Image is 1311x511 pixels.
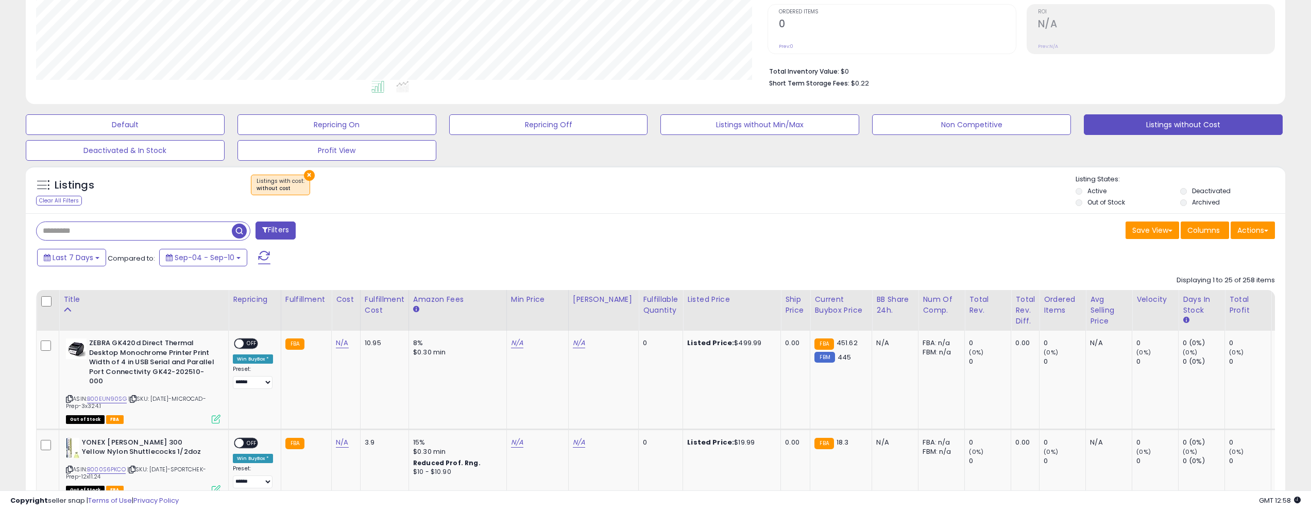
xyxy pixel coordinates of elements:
div: 15% [413,438,499,447]
div: Min Price [511,294,564,305]
div: FBM: n/a [923,348,957,357]
p: Listing States: [1076,175,1285,184]
div: 0 [1229,438,1271,447]
div: N/A [1090,438,1124,447]
small: FBA [814,338,833,350]
div: 0 [1229,357,1271,366]
div: Win BuyBox * [233,354,273,364]
span: 18.3 [837,437,849,447]
div: Days In Stock [1183,294,1220,316]
div: Cost [336,294,356,305]
span: | SKU: [DATE]-SPORTCHEK-Prep-12x11.24 [66,465,206,481]
img: 41nk44Ks3UL._SL40_.jpg [66,438,79,458]
div: 0 [969,438,1011,447]
b: Listed Price: [687,338,734,348]
div: Preset: [233,465,273,488]
strong: Copyright [10,496,48,505]
span: OFF [244,438,260,447]
div: Num of Comp. [923,294,960,316]
li: $0 [769,64,1267,77]
a: N/A [511,437,523,448]
div: Total Rev. Diff. [1015,294,1035,327]
small: FBA [285,338,304,350]
div: [PERSON_NAME] [573,294,634,305]
a: B000S6PKCO [87,465,126,474]
label: Active [1087,186,1106,195]
div: 0.00 [1015,438,1031,447]
div: 0.00 [785,438,802,447]
div: $0.30 min [413,348,499,357]
div: $0.30 min [413,447,499,456]
div: 0 [1044,338,1085,348]
div: Preset: [233,366,273,389]
span: ROI [1038,9,1274,15]
small: Prev: 0 [779,43,793,49]
div: FBA: n/a [923,438,957,447]
span: Sep-04 - Sep-10 [175,252,234,263]
div: 0 [1136,338,1178,348]
div: Repricing [233,294,277,305]
div: Displaying 1 to 25 of 258 items [1177,276,1275,285]
span: Compared to: [108,253,155,263]
small: (0%) [1183,448,1197,456]
div: 0 (0%) [1183,438,1224,447]
span: All listings that are currently out of stock and unavailable for purchase on Amazon [66,415,105,424]
div: 0 [969,338,1011,348]
div: 0 [1136,438,1178,447]
a: Privacy Policy [133,496,179,505]
button: × [304,170,315,181]
b: Reduced Prof. Rng. [413,458,481,467]
div: N/A [876,338,910,348]
button: Listings without Min/Max [660,114,859,135]
small: Prev: N/A [1038,43,1058,49]
span: Ordered Items [779,9,1015,15]
div: N/A [1090,338,1124,348]
span: 445 [838,352,851,362]
div: Win BuyBox * [233,454,273,463]
div: 0 (0%) [1183,456,1224,466]
div: $10 - $10.90 [413,468,499,476]
div: 0 [1044,456,1085,466]
div: Total Profit [1229,294,1267,316]
div: 0 [969,357,1011,366]
a: N/A [336,338,348,348]
div: BB Share 24h. [876,294,914,316]
div: Ordered Items [1044,294,1081,316]
small: Amazon Fees. [413,305,419,314]
div: 8% [413,338,499,348]
small: (0%) [969,348,983,356]
div: Total Rev. [969,294,1007,316]
div: seller snap | | [10,496,179,506]
div: 0 [1229,338,1271,348]
button: Filters [256,222,296,240]
span: | SKU: [DATE]-MICROCAD-Prep-3x324.1 [66,395,206,410]
b: YONEX [PERSON_NAME] 300 Yellow Nylon Shuttlecocks 1/2doz [82,438,207,459]
button: Sep-04 - Sep-10 [159,249,247,266]
button: Listings without Cost [1084,114,1283,135]
div: 0.00 [785,338,802,348]
div: Fulfillment [285,294,327,305]
div: Ship Price [785,294,806,316]
small: (0%) [1044,448,1058,456]
button: Profit View [237,140,436,161]
button: Repricing On [237,114,436,135]
small: (0%) [1229,348,1244,356]
h5: Listings [55,178,94,193]
div: Listed Price [687,294,776,305]
b: Total Inventory Value: [769,67,839,76]
button: Default [26,114,225,135]
h2: 0 [779,18,1015,32]
small: FBM [814,352,835,363]
div: Clear All Filters [36,196,82,206]
small: FBA [814,438,833,449]
small: Days In Stock. [1183,316,1189,325]
small: (0%) [969,448,983,456]
div: $499.99 [687,338,773,348]
small: (0%) [1136,448,1151,456]
a: N/A [573,338,585,348]
button: Deactivated & In Stock [26,140,225,161]
div: 0 [1229,456,1271,466]
div: Velocity [1136,294,1174,305]
div: 0 (0%) [1183,338,1224,348]
small: (0%) [1136,348,1151,356]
